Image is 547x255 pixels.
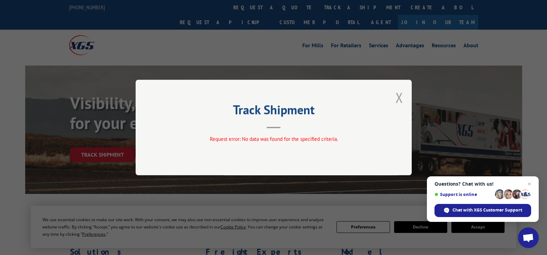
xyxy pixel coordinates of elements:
[525,180,534,188] span: Close chat
[518,227,539,248] div: Open chat
[170,105,377,118] h2: Track Shipment
[434,192,492,197] span: Support is online
[434,181,531,187] span: Questions? Chat with us!
[209,136,338,142] span: Request error: No data was found for the specified criteria.
[434,204,531,217] div: Chat with XGS Customer Support
[452,207,522,213] span: Chat with XGS Customer Support
[395,88,403,107] button: Close modal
